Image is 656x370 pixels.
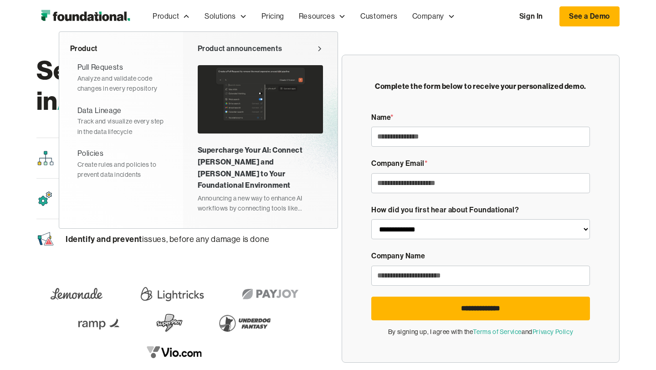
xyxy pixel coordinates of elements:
img: Streamline code icon [36,149,55,167]
img: Foundational Logo [36,7,134,26]
div: Product [145,1,197,31]
span: Identify and prevent [66,234,142,244]
img: Lightricks Logo [138,281,207,307]
nav: Product [59,31,338,229]
a: Product announcements [198,43,323,55]
div: Policies [77,148,104,159]
div: Track and visualize every step in the data lifecycle [77,116,165,137]
a: Supercharge Your AI: Connect [PERSON_NAME] and [PERSON_NAME] to Your Foundational EnvironmentAnno... [198,62,323,217]
a: Pricing [254,1,292,31]
p: issues, before any damage is done [66,232,270,247]
div: Data Lineage [77,105,122,117]
div: Supercharge Your AI: Connect [PERSON_NAME] and [PERSON_NAME] to Your Foundational Environment [198,144,323,191]
img: Underdog Fantasy Logo [213,310,277,336]
div: Product [70,43,172,55]
a: Sign In [510,7,552,26]
img: Data Contracts Icon [36,230,55,248]
div: Create rules and policies to prevent data incidents [77,159,165,180]
div: Company [405,1,462,31]
a: Customers [353,1,405,31]
div: Product [153,10,179,22]
div: Announcing a new way to enhance AI workflows by connecting tools like [PERSON_NAME] and [PERSON_N... [198,193,323,214]
div: Resources [299,10,335,22]
div: How did you first hear about Foundational? [371,204,590,216]
a: home [36,7,134,26]
img: vio logo [140,339,209,365]
div: By signing up, I agree with the and [371,327,590,337]
a: PoliciesCreate rules and policies to prevent data incidents [70,144,172,183]
img: Payjoy logo [236,281,305,307]
a: Data LineageTrack and visualize every step in the data lifecycle [70,101,172,140]
div: Solutions [205,10,236,22]
div: Pull Requests [77,62,123,73]
span: Action [57,84,134,117]
iframe: Chat Widget [492,264,656,370]
img: Lemonade Logo [45,281,108,307]
a: Terms of Service [473,328,522,335]
div: Company [412,10,444,22]
div: Company Email [371,158,590,170]
strong: Complete the form below to receive your personalized demo. [375,82,586,91]
div: Solutions [197,1,254,31]
div: Resources [292,1,353,31]
img: Ramp Logo [72,310,127,336]
div: Name [371,112,590,123]
form: Demo Form [371,112,590,337]
a: Pull RequestsAnalyze and validate code changes in every repository [70,58,172,97]
a: See a Demo [559,6,620,26]
div: Company Name [371,250,590,262]
div: Product announcements [198,43,282,55]
div: Analyze and validate code changes in every repository [77,73,165,94]
h1: See Foundational in [36,55,313,116]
